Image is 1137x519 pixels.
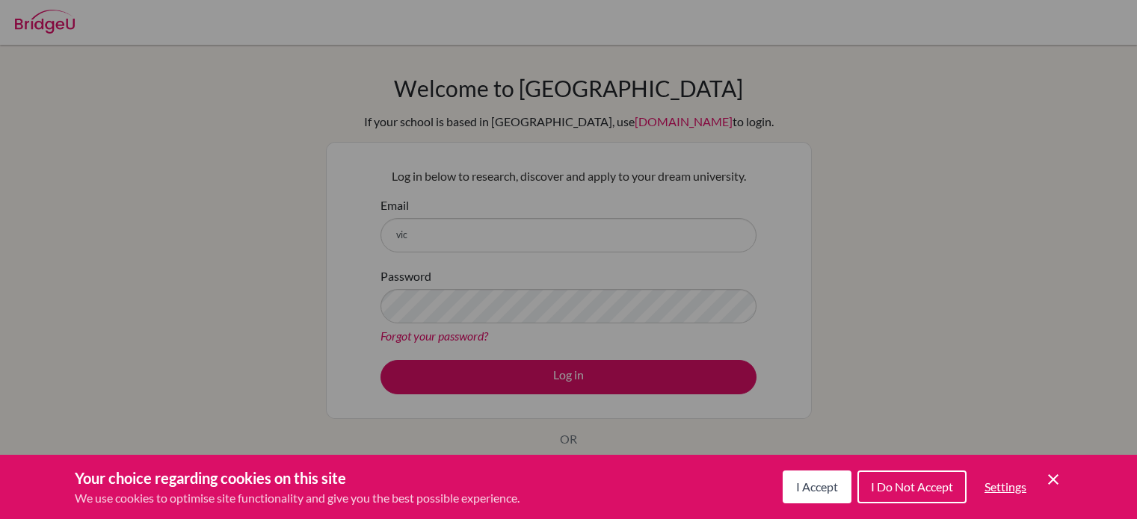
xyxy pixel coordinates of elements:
span: I Accept [796,479,838,494]
p: We use cookies to optimise site functionality and give you the best possible experience. [75,489,520,507]
button: Settings [973,472,1038,502]
button: I Do Not Accept [857,470,967,503]
button: Save and close [1044,470,1062,488]
button: I Accept [783,470,851,503]
span: Settings [985,479,1026,494]
span: I Do Not Accept [871,479,953,494]
h3: Your choice regarding cookies on this site [75,467,520,489]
